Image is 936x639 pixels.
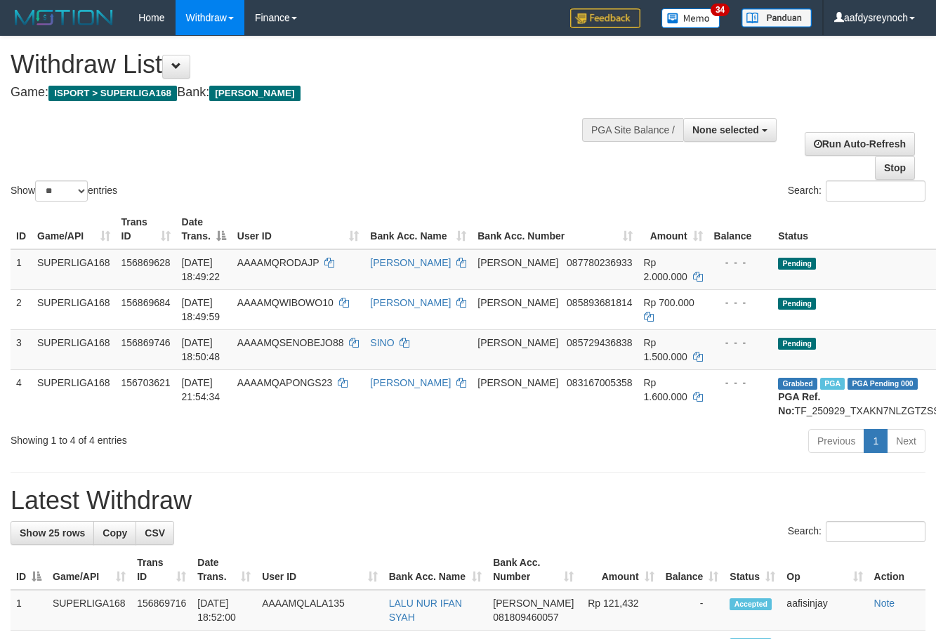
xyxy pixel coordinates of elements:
[781,550,868,590] th: Op: activate to sort column ascending
[131,590,192,631] td: 156869716
[788,180,925,202] label: Search:
[209,86,300,101] span: [PERSON_NAME]
[487,550,579,590] th: Bank Acc. Number: activate to sort column ascending
[778,378,817,390] span: Grabbed
[131,550,192,590] th: Trans ID: activate to sort column ascending
[256,550,383,590] th: User ID: activate to sort column ascending
[192,550,256,590] th: Date Trans.: activate to sort column ascending
[389,598,462,623] a: LALU NUR IFAN SYAH
[182,257,220,282] span: [DATE] 18:49:22
[644,257,687,282] span: Rp 2.000.000
[778,338,816,350] span: Pending
[32,249,116,290] td: SUPERLIGA168
[11,428,379,447] div: Showing 1 to 4 of 4 entries
[567,377,632,388] span: Copy 083167005358 to clipboard
[47,590,131,631] td: SUPERLIGA168
[864,429,888,453] a: 1
[730,598,772,610] span: Accepted
[11,51,610,79] h1: Withdraw List
[11,550,47,590] th: ID: activate to sort column descending
[182,337,220,362] span: [DATE] 18:50:48
[121,297,171,308] span: 156869684
[711,4,730,16] span: 34
[683,118,777,142] button: None selected
[724,550,781,590] th: Status: activate to sort column ascending
[714,256,767,270] div: - - -
[232,209,365,249] th: User ID: activate to sort column ascending
[875,156,915,180] a: Stop
[47,550,131,590] th: Game/API: activate to sort column ascending
[192,590,256,631] td: [DATE] 18:52:00
[370,377,451,388] a: [PERSON_NAME]
[660,590,725,631] td: -
[121,377,171,388] span: 156703621
[182,377,220,402] span: [DATE] 21:54:34
[778,391,820,416] b: PGA Ref. No:
[848,378,918,390] span: PGA Pending
[778,258,816,270] span: Pending
[826,521,925,542] input: Search:
[887,429,925,453] a: Next
[660,550,725,590] th: Balance: activate to sort column ascending
[820,378,845,390] span: Marked by aafchhiseyha
[11,209,32,249] th: ID
[237,257,319,268] span: AAAAMQRODAJP
[11,180,117,202] label: Show entries
[644,377,687,402] span: Rp 1.600.000
[11,487,925,515] h1: Latest Withdraw
[237,337,344,348] span: AAAAMQSENOBEJO88
[370,257,451,268] a: [PERSON_NAME]
[370,337,394,348] a: SINO
[493,612,558,623] span: Copy 081809460057 to clipboard
[93,521,136,545] a: Copy
[472,209,638,249] th: Bank Acc. Number: activate to sort column ascending
[370,297,451,308] a: [PERSON_NAME]
[493,598,574,609] span: [PERSON_NAME]
[121,257,171,268] span: 156869628
[11,590,47,631] td: 1
[32,289,116,329] td: SUPERLIGA168
[121,337,171,348] span: 156869746
[32,369,116,423] td: SUPERLIGA168
[708,209,773,249] th: Balance
[579,550,659,590] th: Amount: activate to sort column ascending
[778,298,816,310] span: Pending
[145,527,165,539] span: CSV
[714,296,767,310] div: - - -
[32,209,116,249] th: Game/API: activate to sort column ascending
[182,297,220,322] span: [DATE] 18:49:59
[256,590,383,631] td: AAAAMQLALA135
[567,297,632,308] span: Copy 085893681814 to clipboard
[644,297,694,308] span: Rp 700.000
[714,336,767,350] div: - - -
[11,521,94,545] a: Show 25 rows
[788,521,925,542] label: Search:
[874,598,895,609] a: Note
[11,86,610,100] h4: Game: Bank:
[237,377,332,388] span: AAAAMQAPONGS23
[741,8,812,27] img: panduan.png
[567,257,632,268] span: Copy 087780236933 to clipboard
[20,527,85,539] span: Show 25 rows
[11,249,32,290] td: 1
[136,521,174,545] a: CSV
[661,8,720,28] img: Button%20Memo.svg
[781,590,868,631] td: aafisinjay
[477,377,558,388] span: [PERSON_NAME]
[570,8,640,28] img: Feedback.jpg
[237,297,334,308] span: AAAAMQWIBOWO10
[364,209,472,249] th: Bank Acc. Name: activate to sort column ascending
[116,209,176,249] th: Trans ID: activate to sort column ascending
[11,289,32,329] td: 2
[808,429,864,453] a: Previous
[477,337,558,348] span: [PERSON_NAME]
[826,180,925,202] input: Search:
[644,337,687,362] span: Rp 1.500.000
[176,209,232,249] th: Date Trans.: activate to sort column descending
[567,337,632,348] span: Copy 085729436838 to clipboard
[383,550,488,590] th: Bank Acc. Name: activate to sort column ascending
[714,376,767,390] div: - - -
[11,329,32,369] td: 3
[638,209,708,249] th: Amount: activate to sort column ascending
[579,590,659,631] td: Rp 121,432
